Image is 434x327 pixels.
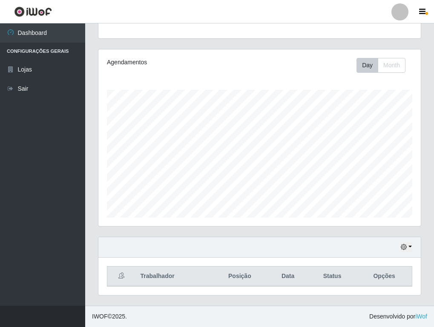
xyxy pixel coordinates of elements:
[92,313,108,320] span: IWOF
[369,312,427,321] span: Desenvolvido por
[356,267,412,287] th: Opções
[107,58,227,67] div: Agendamentos
[135,267,212,287] th: Trabalhador
[92,312,127,321] span: © 2025 .
[356,58,405,73] div: First group
[308,267,357,287] th: Status
[415,313,427,320] a: iWof
[356,58,412,73] div: Toolbar with button groups
[211,267,268,287] th: Posição
[14,6,52,17] img: CoreUI Logo
[378,58,405,73] button: Month
[268,267,308,287] th: Data
[356,58,378,73] button: Day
